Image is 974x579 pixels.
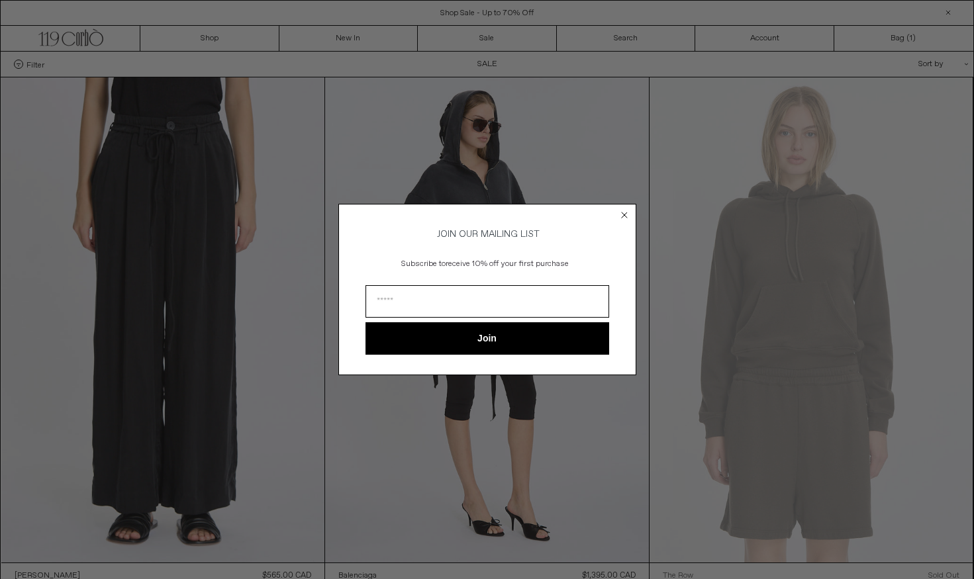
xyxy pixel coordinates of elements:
[365,285,609,318] input: Email
[618,208,631,222] button: Close dialog
[435,228,540,240] span: JOIN OUR MAILING LIST
[365,322,609,355] button: Join
[446,259,569,269] span: receive 10% off your first purchase
[401,259,446,269] span: Subscribe to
